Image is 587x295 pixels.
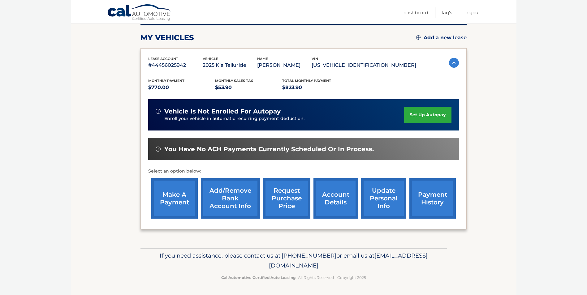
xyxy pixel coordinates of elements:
a: set up autopay [404,107,451,123]
p: [PERSON_NAME] [257,61,312,70]
a: Dashboard [404,7,428,18]
a: Logout [465,7,480,18]
p: #44456025942 [148,61,203,70]
p: [US_VEHICLE_IDENTIFICATION_NUMBER] [312,61,416,70]
span: lease account [148,57,178,61]
h2: my vehicles [140,33,194,42]
span: [EMAIL_ADDRESS][DOMAIN_NAME] [269,252,428,269]
p: - All Rights Reserved - Copyright 2025 [145,274,443,281]
a: request purchase price [263,178,310,219]
a: Add/Remove bank account info [201,178,260,219]
p: Select an option below: [148,168,459,175]
p: $770.00 [148,83,215,92]
p: 2025 Kia Telluride [203,61,257,70]
a: make a payment [151,178,198,219]
a: FAQ's [442,7,452,18]
span: vehicle is not enrolled for autopay [164,108,281,115]
a: Add a new lease [416,35,467,41]
a: payment history [409,178,456,219]
span: Monthly Payment [148,79,184,83]
span: vehicle [203,57,218,61]
p: Enroll your vehicle in automatic recurring payment deduction. [164,115,404,122]
span: Monthly sales Tax [215,79,253,83]
a: account details [313,178,358,219]
img: accordion-active.svg [449,58,459,68]
strong: Cal Automotive Certified Auto Leasing [221,275,296,280]
a: Cal Automotive [107,4,172,22]
img: add.svg [416,35,421,40]
img: alert-white.svg [156,109,161,114]
span: You have no ACH payments currently scheduled or in process. [164,145,374,153]
span: Total Monthly Payment [282,79,331,83]
p: $823.90 [282,83,349,92]
a: update personal info [361,178,406,219]
img: alert-white.svg [156,147,161,152]
p: If you need assistance, please contact us at: or email us at [145,251,443,271]
p: $53.90 [215,83,282,92]
span: vin [312,57,318,61]
span: name [257,57,268,61]
span: [PHONE_NUMBER] [282,252,336,259]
